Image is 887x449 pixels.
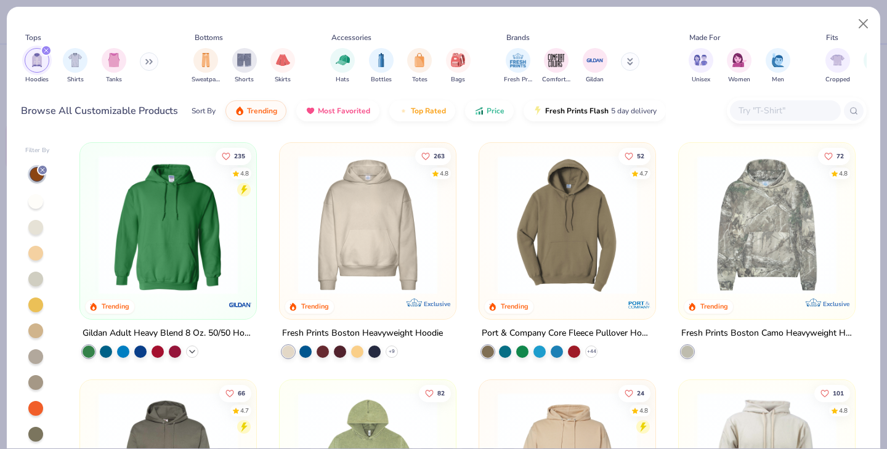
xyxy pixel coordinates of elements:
[389,348,395,355] span: + 9
[232,48,257,84] button: filter button
[728,75,750,84] span: Women
[369,48,394,84] button: filter button
[542,75,570,84] span: Comfort Colors
[814,384,850,402] button: Like
[437,390,445,396] span: 82
[369,48,394,84] div: filter for Bottles
[766,48,790,84] button: filter button
[637,390,644,396] span: 24
[681,326,853,341] div: Fresh Prints Boston Camo Heavyweight Hoodie
[25,48,49,84] div: filter for Hoodies
[586,51,604,70] img: Gildan Image
[446,48,471,84] div: filter for Bags
[68,53,83,67] img: Shirts Image
[276,53,290,67] img: Skirts Image
[330,48,355,84] div: filter for Hats
[833,390,844,396] span: 101
[852,12,875,36] button: Close
[336,75,349,84] span: Hats
[766,48,790,84] div: filter for Men
[107,53,121,67] img: Tanks Image
[737,103,832,118] input: Try "T-Shirt"
[583,48,607,84] div: filter for Gildan
[375,53,388,67] img: Bottles Image
[237,53,251,67] img: Shorts Image
[465,100,514,121] button: Price
[830,53,844,67] img: Cropped Image
[67,75,84,84] span: Shirts
[836,153,844,159] span: 72
[639,169,648,178] div: 4.7
[235,153,246,159] span: 235
[331,32,371,43] div: Accessories
[413,53,426,67] img: Totes Image
[25,146,50,155] div: Filter By
[275,75,291,84] span: Skirts
[241,169,249,178] div: 4.8
[542,48,570,84] button: filter button
[192,48,220,84] div: filter for Sweatpants
[586,75,604,84] span: Gildan
[689,48,713,84] button: filter button
[411,106,446,116] span: Top Rated
[241,406,249,415] div: 4.7
[192,48,220,84] button: filter button
[235,75,254,84] span: Shorts
[228,293,253,317] img: Gildan logo
[192,105,216,116] div: Sort By
[270,48,295,84] button: filter button
[306,106,315,116] img: most_fav.gif
[639,406,648,415] div: 4.8
[545,106,609,116] span: Fresh Prints Flash
[772,75,784,84] span: Men
[482,326,653,341] div: Port & Company Core Fleece Pullover Hooded Sweatshirt
[220,384,252,402] button: Like
[694,53,708,67] img: Unisex Image
[692,75,710,84] span: Unisex
[533,106,543,116] img: flash.gif
[106,75,122,84] span: Tanks
[583,48,607,84] button: filter button
[247,106,277,116] span: Trending
[232,48,257,84] div: filter for Shorts
[389,100,455,121] button: Top Rated
[102,48,126,84] div: filter for Tanks
[822,300,849,308] span: Exclusive
[412,75,427,84] span: Totes
[440,169,448,178] div: 4.8
[399,106,408,116] img: TopRated.gif
[524,100,666,121] button: Fresh Prints Flash5 day delivery
[371,75,392,84] span: Bottles
[199,53,213,67] img: Sweatpants Image
[292,155,443,294] img: b74c67a9-8ffe-4f9a-897b-818c6122b98b
[336,53,350,67] img: Hats Image
[195,32,223,43] div: Bottoms
[547,51,565,70] img: Comfort Colors Image
[839,406,848,415] div: 4.8
[92,155,244,294] img: d601e199-27f8-414b-b680-04c1116fbff5
[689,48,713,84] div: filter for Unisex
[225,100,286,121] button: Trending
[627,293,652,317] img: Port & Company logo
[270,48,295,84] div: filter for Skirts
[424,300,450,308] span: Exclusive
[727,48,751,84] button: filter button
[25,48,49,84] button: filter button
[318,106,370,116] span: Most Favorited
[487,106,504,116] span: Price
[451,75,465,84] span: Bags
[818,147,850,164] button: Like
[407,48,432,84] div: filter for Totes
[506,32,530,43] div: Brands
[235,106,245,116] img: trending.gif
[732,53,747,67] img: Women Image
[63,48,87,84] button: filter button
[504,48,532,84] button: filter button
[102,48,126,84] button: filter button
[30,53,44,67] img: Hoodies Image
[434,153,445,159] span: 263
[492,155,643,294] img: de4350ee-dbea-4ef7-acf3-196add2d7092
[216,147,252,164] button: Like
[825,48,850,84] button: filter button
[825,75,850,84] span: Cropped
